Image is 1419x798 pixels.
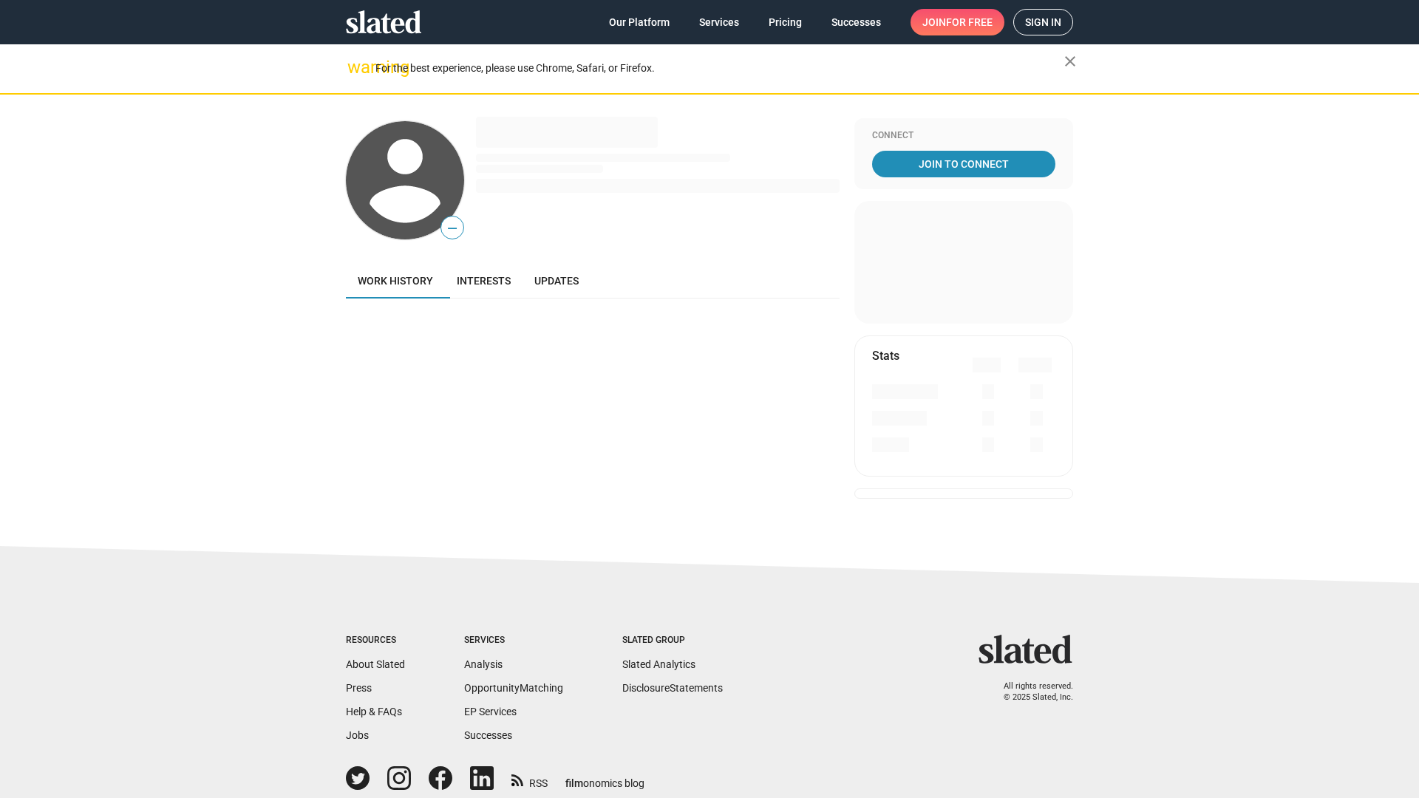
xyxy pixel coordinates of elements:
mat-icon: warning [347,58,365,76]
a: Join To Connect [872,151,1055,177]
span: Our Platform [609,9,670,35]
div: For the best experience, please use Chrome, Safari, or Firefox. [375,58,1064,78]
div: Services [464,635,563,647]
span: Join [922,9,993,35]
span: Pricing [769,9,802,35]
a: Jobs [346,729,369,741]
span: Successes [831,9,881,35]
span: film [565,777,583,789]
span: — [441,219,463,238]
a: Press [346,682,372,694]
a: DisclosureStatements [622,682,723,694]
a: RSS [511,768,548,791]
div: Resources [346,635,405,647]
div: Connect [872,130,1055,142]
a: Slated Analytics [622,658,695,670]
a: Interests [445,263,523,299]
a: Work history [346,263,445,299]
span: Work history [358,275,433,287]
a: Joinfor free [911,9,1004,35]
span: Interests [457,275,511,287]
p: All rights reserved. © 2025 Slated, Inc. [988,681,1073,703]
a: Our Platform [597,9,681,35]
span: Join To Connect [875,151,1052,177]
mat-icon: close [1061,52,1079,70]
a: Pricing [757,9,814,35]
a: Services [687,9,751,35]
a: Sign in [1013,9,1073,35]
a: OpportunityMatching [464,682,563,694]
a: About Slated [346,658,405,670]
span: Updates [534,275,579,287]
mat-card-title: Stats [872,348,899,364]
span: for free [946,9,993,35]
span: Sign in [1025,10,1061,35]
a: Updates [523,263,591,299]
span: Services [699,9,739,35]
a: EP Services [464,706,517,717]
a: Successes [464,729,512,741]
a: Help & FAQs [346,706,402,717]
a: Analysis [464,658,503,670]
a: filmonomics blog [565,765,644,791]
a: Successes [820,9,893,35]
div: Slated Group [622,635,723,647]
